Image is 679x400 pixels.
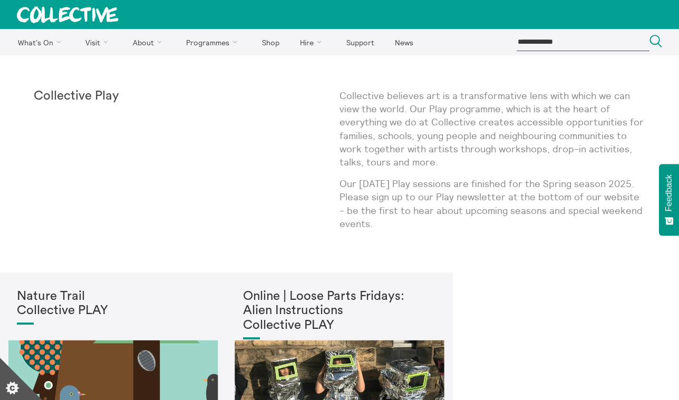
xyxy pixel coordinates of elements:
p: Collective believes art is a transformative lens with which we can view the world. Our Play progr... [339,89,645,169]
a: About [123,29,175,55]
a: Programmes [177,29,251,55]
a: Shop [253,29,288,55]
h1: Online | Loose Parts Fridays: Alien Instructions Collective PLAY [243,289,435,333]
h1: Nature Trail Collective PLAY [17,289,209,318]
a: Hire [291,29,335,55]
span: Feedback [664,174,674,211]
p: Our [DATE] Play sessions are finished for the Spring season 2025. Please sign up to our Play news... [339,177,645,230]
button: Feedback - Show survey [659,164,679,236]
a: Visit [76,29,122,55]
a: What's On [8,29,74,55]
strong: Collective Play [34,90,119,102]
a: Support [337,29,383,55]
a: News [385,29,422,55]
